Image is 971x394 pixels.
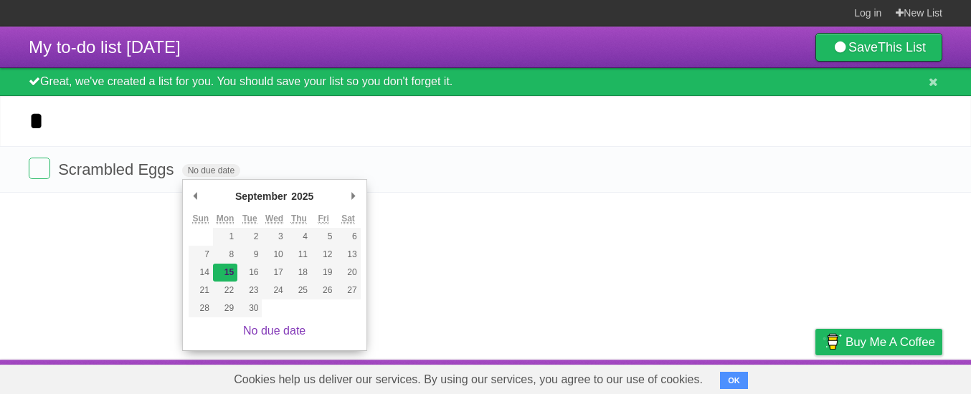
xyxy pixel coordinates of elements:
[311,282,336,299] button: 26
[233,186,289,207] div: September
[287,246,311,264] button: 11
[237,282,262,299] button: 23
[815,33,942,62] a: SaveThis List
[237,264,262,282] button: 16
[287,282,311,299] button: 25
[262,228,286,246] button: 3
[213,228,237,246] button: 1
[189,246,213,264] button: 7
[243,325,305,337] a: No due date
[29,158,50,179] label: Done
[336,228,360,246] button: 6
[217,213,235,224] abbr: Monday
[311,228,336,246] button: 5
[797,363,834,390] a: Privacy
[237,299,262,317] button: 30
[262,264,286,282] button: 17
[213,299,237,317] button: 29
[29,37,181,57] span: My to-do list [DATE]
[262,246,286,264] button: 10
[287,264,311,282] button: 18
[219,365,717,394] span: Cookies help us deliver our services. By using our services, you agree to our use of cookies.
[720,372,748,389] button: OK
[189,264,213,282] button: 14
[262,282,286,299] button: 24
[878,40,926,54] b: This List
[189,186,203,207] button: Previous Month
[748,363,780,390] a: Terms
[815,329,942,355] a: Buy me a coffee
[625,363,655,390] a: About
[192,213,209,224] abbr: Sunday
[852,363,942,390] a: Suggest a feature
[213,246,237,264] button: 8
[346,186,361,207] button: Next Month
[823,330,842,354] img: Buy me a coffee
[237,246,262,264] button: 9
[311,246,336,264] button: 12
[291,213,307,224] abbr: Thursday
[237,228,262,246] button: 2
[189,299,213,317] button: 28
[265,213,283,224] abbr: Wednesday
[311,264,336,282] button: 19
[336,264,360,282] button: 20
[189,282,213,299] button: 21
[182,164,240,177] span: No due date
[58,160,177,178] span: Scrambled Eggs
[672,363,730,390] a: Developers
[242,213,257,224] abbr: Tuesday
[341,213,355,224] abbr: Saturday
[318,213,329,224] abbr: Friday
[289,186,316,207] div: 2025
[213,282,237,299] button: 22
[846,330,935,355] span: Buy me a coffee
[213,264,237,282] button: 15
[336,246,360,264] button: 13
[287,228,311,246] button: 4
[336,282,360,299] button: 27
